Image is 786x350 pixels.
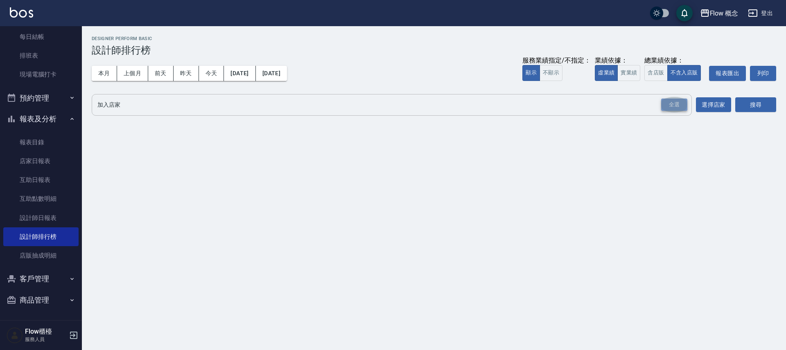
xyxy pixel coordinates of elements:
[745,6,776,21] button: 登出
[10,7,33,18] img: Logo
[3,268,79,289] button: 客戶管理
[3,152,79,171] a: 店家日報表
[660,97,689,113] button: Open
[595,65,618,81] button: 虛業績
[148,66,174,81] button: 前天
[3,289,79,311] button: 商品管理
[3,87,79,109] button: 預約管理
[3,133,79,152] a: 報表目錄
[92,45,776,56] h3: 設計師排行榜
[117,66,148,81] button: 上個月
[92,36,776,41] h2: Designer Perform Basic
[522,56,591,65] div: 服務業績指定/不指定：
[95,98,676,112] input: 店家名稱
[540,65,562,81] button: 不顯示
[3,108,79,130] button: 報表及分析
[174,66,199,81] button: 昨天
[7,327,23,343] img: Person
[667,65,701,81] button: 不含入店販
[199,66,224,81] button: 今天
[676,5,693,21] button: save
[709,66,746,81] button: 報表匯出
[3,209,79,227] a: 設計師日報表
[750,66,776,81] button: 列印
[595,56,640,65] div: 業績依據：
[224,66,255,81] button: [DATE]
[92,66,117,81] button: 本月
[697,5,742,22] button: Flow 概念
[3,27,79,46] a: 每日結帳
[3,246,79,265] a: 店販抽成明細
[617,65,640,81] button: 實業績
[3,189,79,208] a: 互助點數明細
[3,46,79,65] a: 排班表
[25,328,67,336] h5: Flow櫃檯
[3,227,79,246] a: 設計師排行榜
[3,171,79,189] a: 互助日報表
[661,99,687,111] div: 全選
[696,97,731,112] button: 選擇店家
[644,65,667,81] button: 含店販
[710,8,739,18] div: Flow 概念
[3,65,79,84] a: 現場電腦打卡
[522,65,540,81] button: 顯示
[25,336,67,343] p: 服務人員
[256,66,287,81] button: [DATE]
[644,56,705,65] div: 總業績依據：
[735,97,776,112] button: 搜尋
